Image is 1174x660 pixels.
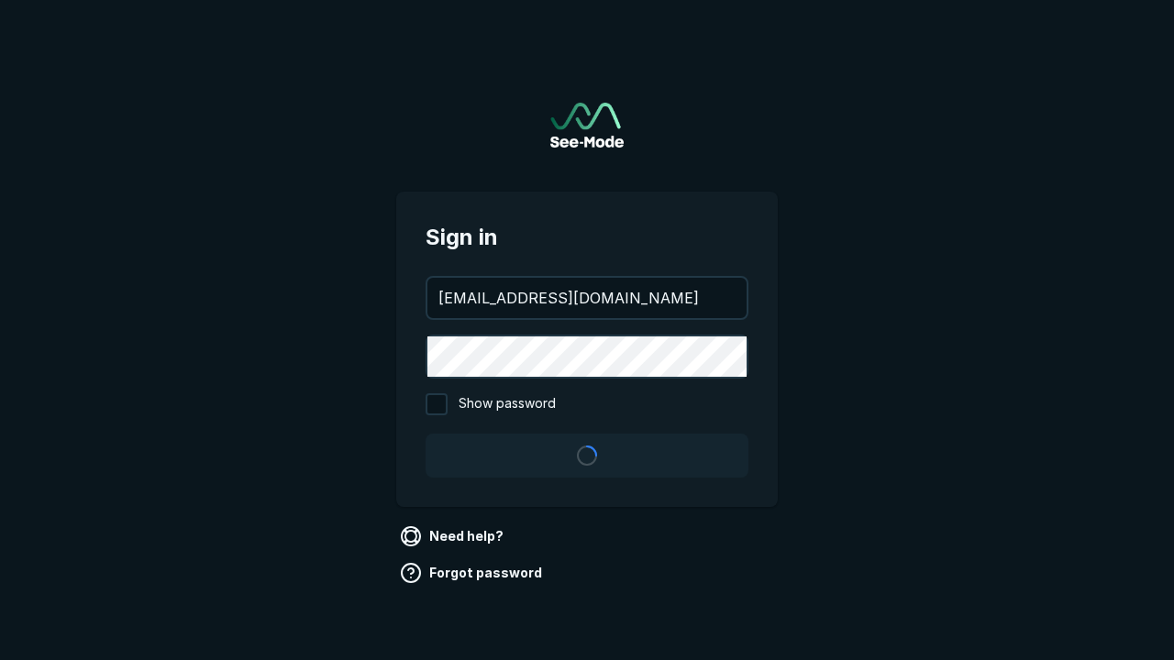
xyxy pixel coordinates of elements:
span: Sign in [426,221,748,254]
a: Go to sign in [550,103,624,148]
a: Need help? [396,522,511,551]
span: Show password [459,393,556,415]
a: Forgot password [396,558,549,588]
input: your@email.com [427,278,747,318]
img: See-Mode Logo [550,103,624,148]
